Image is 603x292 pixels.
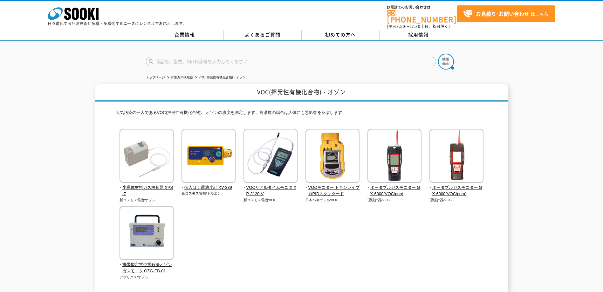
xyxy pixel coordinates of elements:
a: お見積り･お問い合わせはこちら [457,5,555,22]
a: 半導体材料ガス検知器 XPS-7 [120,178,174,197]
img: VOCリアルタイムモニタ XP-3120-V [243,129,298,184]
a: 初めての方へ [302,30,380,40]
p: 日々進化する計測技術と多種・多様化するニーズにレンタルでお応えします。 [48,22,187,25]
span: 8:50 [396,23,405,29]
span: 半導体材料ガス検知器 XPS-7 [120,184,174,198]
span: 初めての方へ [325,31,356,38]
span: ポータブルガスモニター GX-6000(VOC/ppm) [429,184,484,198]
p: 日本ハネウェル/VOC [305,197,360,203]
p: 理研計器/VOC [429,197,484,203]
a: [PHONE_NUMBER] [387,10,457,23]
input: 商品名、型式、NETIS番号を入力してください [146,57,436,66]
a: 企業情報 [146,30,224,40]
img: 半導体材料ガス検知器 XPS-7 [120,129,174,184]
span: 携帯型定電位電解法オゾンガスモニタ OZG-EB-01 [120,262,174,275]
a: ポータブルガスモニター GX-6000(VOC/ppb) [367,178,422,197]
a: 採用情報 [380,30,457,40]
span: 17:30 [409,23,421,29]
a: 個人ばく露濃度計 XV-389 [182,178,236,191]
p: アプリクス/オゾン [120,275,174,280]
a: VOCリアルタイムモニタ XP-3120-V [243,178,298,197]
a: よくあるご質問 [224,30,302,40]
span: ポータブルガスモニター GX-6000(VOC/ppb) [367,184,422,198]
img: ポータブルガスモニター GX-6000(VOC/ppb) [367,129,421,184]
strong: お見積り･お問い合わせ [476,10,529,17]
img: 携帯型定電位電解法オゾンガスモニタ OZG-EB-01 [120,206,174,262]
img: VOCモニター トキシレイプロPIDスタンダード [305,129,360,184]
li: VOC(揮発性有機化合物)・オゾン [194,74,246,81]
a: ポータブルガスモニター GX-6000(VOC/ppm) [429,178,484,197]
p: 理研計器/VOC [367,197,422,203]
span: VOCリアルタイムモニタ XP-3120-V [243,184,298,198]
span: はこちら [463,9,548,19]
img: 個人ばく露濃度計 XV-389 [182,129,236,184]
p: 新コスモス電機/トルエン [182,191,236,196]
p: 新コスモス電機/オゾン [120,197,174,203]
h1: VOC(揮発性有機化合物)・オゾン [95,84,508,102]
a: 有害ガス検知器 [171,76,193,79]
p: 大気汚染の一因であるVOC(揮発性有機化合物)、オゾンの濃度を測定します。高濃度の場合は人体にも悪影響を及ぼします。 [116,109,488,119]
span: (平日 ～ 土日、祝日除く) [387,23,450,29]
img: btn_search.png [438,54,454,70]
a: 携帯型定電位電解法オゾンガスモニタ OZG-EB-01 [120,255,174,275]
a: VOCモニター トキシレイプロPIDスタンダード [305,178,360,197]
a: トップページ [146,76,165,79]
span: 個人ばく露濃度計 XV-389 [182,184,236,191]
span: VOCモニター トキシレイプロPIDスタンダード [305,184,360,198]
p: 新コスモス電機/VOC [243,197,298,203]
img: ポータブルガスモニター GX-6000(VOC/ppm) [429,129,483,184]
span: お電話でのお問い合わせは [387,5,457,9]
